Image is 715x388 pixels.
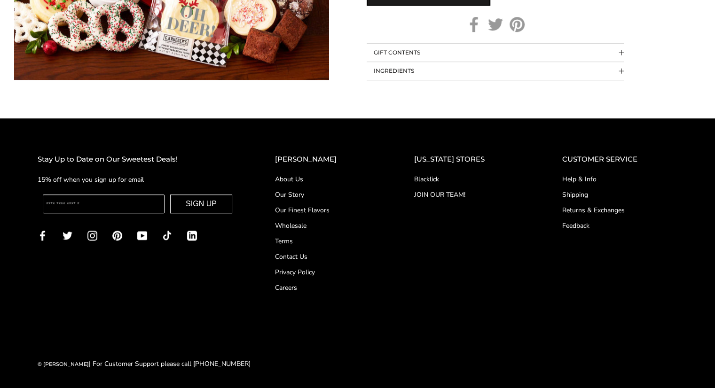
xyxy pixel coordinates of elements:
[38,154,237,165] h2: Stay Up to Date on Our Sweetest Deals!
[414,190,525,200] a: JOIN OUR TEAM!
[43,194,165,213] input: Enter your email
[562,190,677,200] a: Shipping
[510,17,525,32] a: Pinterest
[414,154,525,165] h2: [US_STATE] STORES
[87,230,97,241] a: Instagram
[162,230,172,241] a: TikTok
[367,62,624,80] button: Collapsible block button
[275,267,377,277] a: Privacy Policy
[275,221,377,231] a: Wholesale
[275,190,377,200] a: Our Story
[38,230,47,241] a: Facebook
[275,154,377,165] h2: [PERSON_NAME]
[137,230,147,241] a: YouTube
[562,221,677,231] a: Feedback
[562,174,677,184] a: Help & Info
[275,205,377,215] a: Our Finest Flavors
[414,174,525,184] a: Blacklick
[562,154,677,165] h2: CUSTOMER SERVICE
[112,230,122,241] a: Pinterest
[275,174,377,184] a: About Us
[187,230,197,241] a: LinkedIn
[38,174,237,185] p: 15% off when you sign up for email
[275,236,377,246] a: Terms
[63,230,72,241] a: Twitter
[275,283,377,293] a: Careers
[367,44,624,62] button: Collapsible block button
[466,17,481,32] a: Facebook
[275,252,377,262] a: Contact Us
[562,205,677,215] a: Returns & Exchanges
[38,358,251,369] div: | For Customer Support please call [PHONE_NUMBER]
[8,352,97,380] iframe: Sign Up via Text for Offers
[170,194,232,213] button: SIGN UP
[488,17,503,32] a: Twitter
